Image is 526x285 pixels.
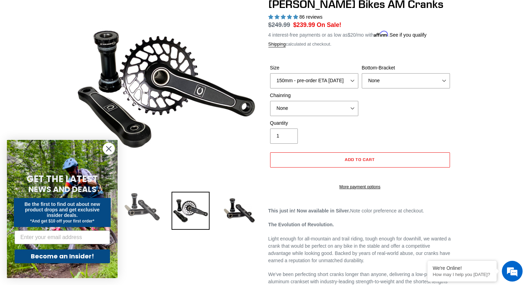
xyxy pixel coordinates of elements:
[270,184,450,190] a: More payment options
[30,219,94,224] span: *And get $10 off your first order*
[268,41,452,48] div: calculated at checkout.
[270,120,358,127] label: Quantity
[268,222,334,227] strong: The Evolution of Revolution.
[25,201,100,218] span: Be the first to find out about new product drops and get exclusive insider deals.
[433,265,491,271] div: We're Online!
[299,14,322,20] span: 86 reviews
[268,207,452,215] p: Note color preference at checkout.
[362,64,450,72] label: Bottom-Bracket
[46,39,127,48] div: Chat with us now
[113,3,130,20] div: Minimize live chat window
[220,192,258,230] img: Load image into Gallery viewer, CANFIELD-AM_DH-CRANKS
[40,87,95,157] span: We're online!
[293,21,315,28] span: $239.99
[123,192,161,222] img: Load image into Gallery viewer, Canfield Cranks
[268,208,350,213] strong: This just in! Now available in Silver.
[172,192,210,230] img: Load image into Gallery viewer, Canfield Bikes AM Cranks
[268,21,290,28] s: $249.99
[15,230,110,244] input: Enter your email address
[268,30,427,39] p: 4 interest-free payments or as low as /mo with .
[389,32,426,38] a: See if you qualify - Learn more about Affirm Financing (opens in modal)
[8,38,18,48] div: Navigation go back
[27,173,98,185] span: GET THE LATEST
[345,157,375,162] span: Add to cart
[268,41,286,47] a: Shipping
[433,272,491,277] p: How may I help you today?
[270,64,358,72] label: Size
[317,20,341,29] span: On Sale!
[103,143,115,155] button: Close dialog
[268,14,299,20] span: 4.97 stars
[15,249,110,263] button: Become an Insider!
[348,32,356,38] span: $20
[22,35,39,52] img: d_696896380_company_1647369064580_696896380
[268,235,452,264] p: Light enough for all-mountain and trail riding, tough enough for downhill, we wanted a crank that...
[374,31,388,37] span: Affirm
[28,184,96,195] span: NEWS AND DEALS
[3,189,132,213] textarea: Type your message and hit 'Enter'
[270,152,450,168] button: Add to cart
[270,92,358,99] label: Chainring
